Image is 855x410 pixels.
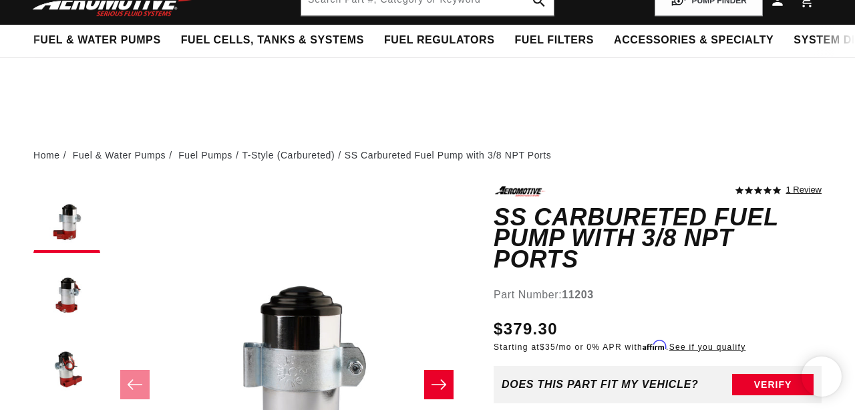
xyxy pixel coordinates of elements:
div: Part Number: [494,286,822,304]
summary: Fuel & Water Pumps [23,25,171,56]
strong: 11203 [562,289,594,300]
span: Accessories & Specialty [614,33,774,47]
button: Slide left [120,370,150,399]
h1: SS Carbureted Fuel Pump with 3/8 NPT Ports [494,207,822,270]
a: Home [33,148,60,163]
nav: breadcrumbs [33,148,822,163]
span: Fuel Filters [514,33,594,47]
button: Slide right [424,370,454,399]
a: See if you qualify - Learn more about Affirm Financing (opens in modal) [669,342,746,352]
button: Load image 3 in gallery view [33,333,100,400]
button: Load image 1 in gallery view [33,186,100,253]
summary: Accessories & Specialty [604,25,784,56]
button: Load image 2 in gallery view [33,260,100,326]
span: Fuel Cells, Tanks & Systems [181,33,364,47]
p: Starting at /mo or 0% APR with . [494,341,745,353]
a: 1 reviews [786,186,822,195]
li: T-Style (Carbureted) [242,148,344,163]
span: Fuel Regulators [384,33,494,47]
span: $35 [540,342,556,352]
li: SS Carbureted Fuel Pump with 3/8 NPT Ports [345,148,552,163]
summary: Fuel Filters [504,25,604,56]
summary: Fuel Regulators [374,25,504,56]
summary: Fuel Cells, Tanks & Systems [171,25,374,56]
div: Does This part fit My vehicle? [502,379,699,391]
a: Fuel Pumps [178,148,232,163]
span: Fuel & Water Pumps [33,33,161,47]
span: Affirm [643,340,666,350]
a: Fuel & Water Pumps [73,148,166,163]
span: $379.30 [494,317,558,341]
button: Verify [732,374,814,395]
